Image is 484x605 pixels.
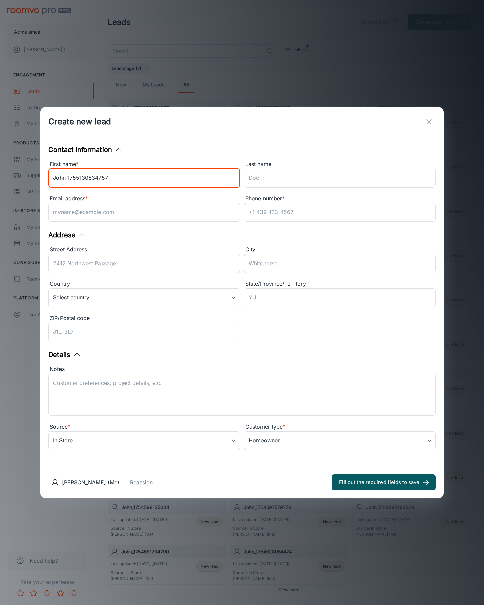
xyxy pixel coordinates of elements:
input: Whitehorse [244,254,436,273]
div: Select country [48,288,240,307]
button: Fill out the required fields to save [332,474,436,490]
div: Notes [48,365,436,374]
div: ZIP/Postal code [48,314,240,323]
div: Country [48,280,240,288]
input: +1 439-123-4567 [244,203,436,222]
div: First name [48,160,240,169]
input: YU [244,288,436,307]
h1: Create new lead [48,116,111,128]
div: Source [48,422,240,431]
button: exit [422,115,436,128]
div: State/Province/Territory [244,280,436,288]
div: In Store [48,431,240,450]
button: Address [48,230,86,240]
div: Last name [244,160,436,169]
input: myname@example.com [48,203,240,222]
div: Homeowner [244,431,436,450]
input: John [48,169,240,188]
div: Street Address [48,245,240,254]
button: Reassign [130,478,153,486]
button: Contact Information [48,145,123,155]
p: [PERSON_NAME] (Me) [62,478,119,486]
div: Phone number [244,194,436,203]
button: Details [48,350,81,360]
input: 2412 Northwest Passage [48,254,240,273]
div: City [244,245,436,254]
div: Customer type [244,422,436,431]
input: J1U 3L7 [48,323,240,341]
input: Doe [244,169,436,188]
div: Email address [48,194,240,203]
